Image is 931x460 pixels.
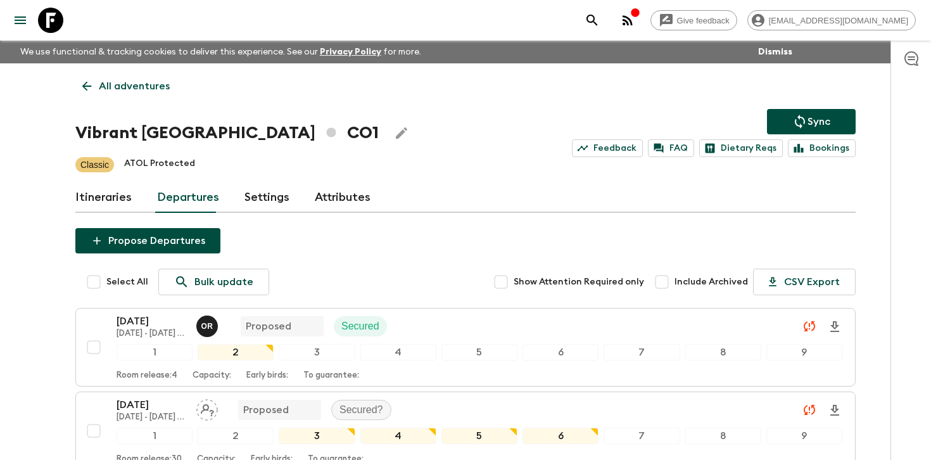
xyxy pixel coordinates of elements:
p: [DATE] - [DATE] (Normal Itinerary) (old) [117,412,186,423]
div: 1 [117,428,193,444]
div: 4 [360,344,436,361]
p: [DATE] [117,397,186,412]
p: Proposed [246,319,291,334]
svg: Unable to sync - Check prices and secured [802,402,817,418]
p: All adventures [99,79,170,94]
a: Give feedback [650,10,737,30]
p: O R [201,321,213,331]
p: [DATE] - [DATE] (Flights at 11am) (old) [117,329,186,339]
svg: Download Onboarding [827,319,842,335]
a: Attributes [315,182,370,213]
span: Oscar Rincon [196,319,220,329]
button: Edit Adventure Title [389,120,414,146]
p: To guarantee: [303,371,359,381]
div: [EMAIL_ADDRESS][DOMAIN_NAME] [747,10,916,30]
span: Include Archived [674,276,748,288]
button: Dismiss [755,43,795,61]
div: 1 [117,344,193,361]
p: Classic [80,158,109,171]
div: 8 [685,428,761,444]
h1: Vibrant [GEOGRAPHIC_DATA] CO1 [75,120,379,146]
svg: Download Onboarding [827,403,842,418]
p: Proposed [243,402,289,418]
div: 2 [198,344,274,361]
div: 9 [766,428,842,444]
a: Privacy Policy [320,48,381,56]
p: Secured [341,319,379,334]
button: Sync adventure departures to the booking engine [767,109,856,134]
span: Select All [106,276,148,288]
div: 3 [279,344,355,361]
a: All adventures [75,73,177,99]
a: Settings [244,182,289,213]
a: Feedback [572,139,643,157]
svg: Unable to sync - Check prices and secured [802,319,817,334]
div: 5 [441,428,517,444]
p: Room release: 4 [117,371,177,381]
span: Show Attention Required only [514,276,644,288]
p: Early birds: [246,371,288,381]
p: ATOL Protected [124,157,195,172]
p: We use functional & tracking cookies to deliver this experience. See our for more. [15,41,426,63]
a: Bookings [788,139,856,157]
a: Bulk update [158,269,269,295]
p: Capacity: [193,371,231,381]
button: search adventures [579,8,605,33]
div: Secured? [331,400,391,420]
a: Departures [157,182,219,213]
p: Bulk update [194,274,253,290]
p: Secured? [339,402,383,418]
p: [DATE] [117,314,186,329]
div: 9 [766,344,842,361]
div: Secured [334,316,387,336]
a: Itineraries [75,182,132,213]
div: 3 [279,428,355,444]
span: Assign pack leader [196,403,218,413]
div: 8 [685,344,761,361]
div: 6 [522,428,598,444]
button: CSV Export [753,269,856,295]
p: Sync [807,114,830,129]
button: [DATE][DATE] - [DATE] (Flights at 11am) (old)Oscar RinconProposedSecured123456789Room release:4Ca... [75,308,856,387]
div: 2 [198,428,274,444]
span: Give feedback [670,16,737,25]
div: 6 [522,344,598,361]
button: Propose Departures [75,228,220,253]
div: 4 [360,428,436,444]
div: 5 [441,344,517,361]
a: FAQ [648,139,694,157]
a: Dietary Reqs [699,139,783,157]
div: 7 [604,344,680,361]
span: [EMAIL_ADDRESS][DOMAIN_NAME] [762,16,915,25]
button: menu [8,8,33,33]
div: 7 [604,428,680,444]
button: OR [196,316,220,337]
